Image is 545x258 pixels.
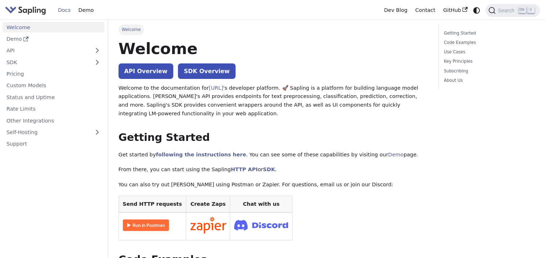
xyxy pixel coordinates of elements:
button: Search (Ctrl+K) [486,4,540,17]
a: API Overview [119,63,173,79]
a: About Us [444,77,532,84]
p: Get started by . You can see some of these capabilities by visiting our page. [119,151,428,159]
button: Expand sidebar category 'SDK' [90,57,104,67]
a: Self-Hosting [3,127,104,138]
a: Sapling.ai [5,5,49,15]
a: Key Principles [444,58,532,65]
img: Connect in Zapier [190,217,226,233]
h1: Welcome [119,39,428,58]
a: Use Cases [444,49,532,55]
p: You can also try out [PERSON_NAME] using Postman or Zapier. For questions, email us or join our D... [119,181,428,189]
button: Switch between dark and light mode (currently system mode) [472,5,482,15]
a: SDK Overview [178,63,235,79]
a: Other Integrations [3,115,104,126]
a: SDK [263,166,275,172]
img: Sapling.ai [5,5,46,15]
a: Welcome [3,22,104,32]
a: SDK [3,57,90,67]
nav: Breadcrumbs [119,25,428,35]
a: Status and Uptime [3,92,104,102]
h2: Getting Started [119,131,428,144]
p: Welcome to the documentation for 's developer platform. 🚀 Sapling is a platform for building lang... [119,84,428,118]
img: Join Discord [234,218,288,232]
a: HTTP API [231,166,258,172]
a: following the instructions here [156,152,246,157]
a: Dev Blog [380,5,411,16]
a: Rate Limits [3,104,104,114]
p: From there, you can start using the Sapling or . [119,165,428,174]
a: GitHub [439,5,471,16]
span: Search [496,8,519,13]
a: Code Examples [444,39,532,46]
img: Run in Postman [123,219,169,231]
a: API [3,45,90,56]
a: Contact [411,5,439,16]
a: [URL] [209,85,223,91]
th: Create Zaps [186,196,230,213]
kbd: K [527,7,535,13]
a: Pricing [3,69,104,79]
a: Getting Started [444,30,532,37]
a: Custom Models [3,80,104,91]
span: Welcome [119,25,144,35]
a: Subscribing [444,68,532,75]
th: Send HTTP requests [119,196,186,213]
a: Demo [3,34,104,44]
th: Chat with us [230,196,292,213]
a: Demo [75,5,98,16]
a: Docs [54,5,75,16]
button: Expand sidebar category 'API' [90,45,104,56]
a: Demo [388,152,404,157]
a: Support [3,139,104,149]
